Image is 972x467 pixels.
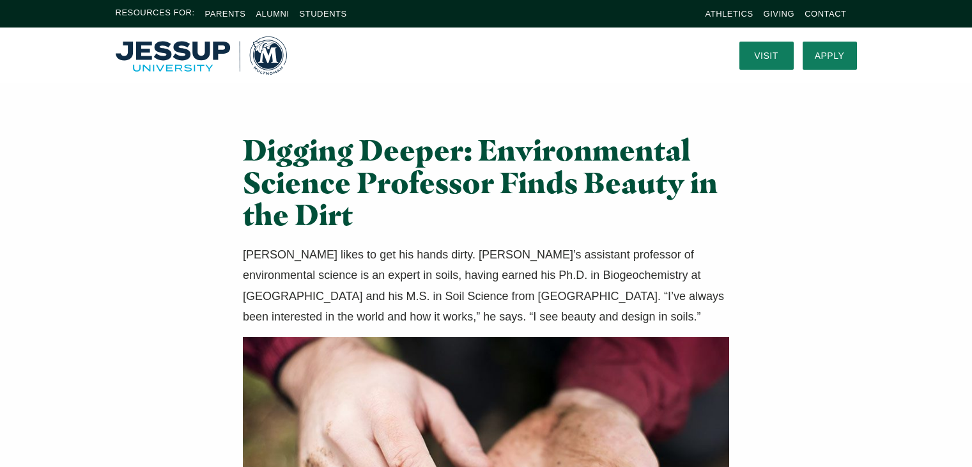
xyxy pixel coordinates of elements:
p: [PERSON_NAME] likes to get his hands dirty. [PERSON_NAME]’s assistant professor of environmental ... [243,244,729,328]
a: Home [116,36,287,75]
h1: Digging Deeper: Environmental Science Professor Finds Beauty in the Dirt [243,134,729,232]
a: Athletics [706,9,753,19]
a: Alumni [256,9,289,19]
a: Visit [739,42,794,70]
a: Giving [764,9,795,19]
img: Multnomah University Logo [116,36,287,75]
a: Parents [205,9,246,19]
a: Students [300,9,347,19]
a: Contact [805,9,846,19]
span: Resources For: [116,6,195,21]
a: Apply [803,42,857,70]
